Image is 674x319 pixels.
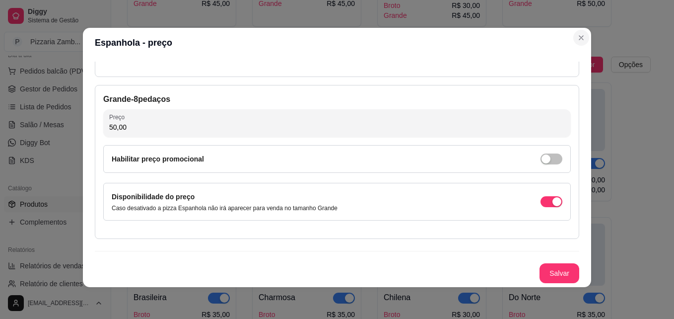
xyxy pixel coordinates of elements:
button: Salvar [539,263,579,283]
input: Preço [109,122,565,132]
label: Preço [109,113,128,121]
label: Disponibilidade do preço [112,193,195,201]
div: Grande - 8 pedaços [103,93,571,105]
header: Espanhola - preço [83,28,591,58]
p: Caso desativado a pizza Espanhola não irá aparecer para venda no tamanho Grande [112,204,337,212]
label: Habilitar preço promocional [112,155,204,163]
button: Close [573,30,589,46]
